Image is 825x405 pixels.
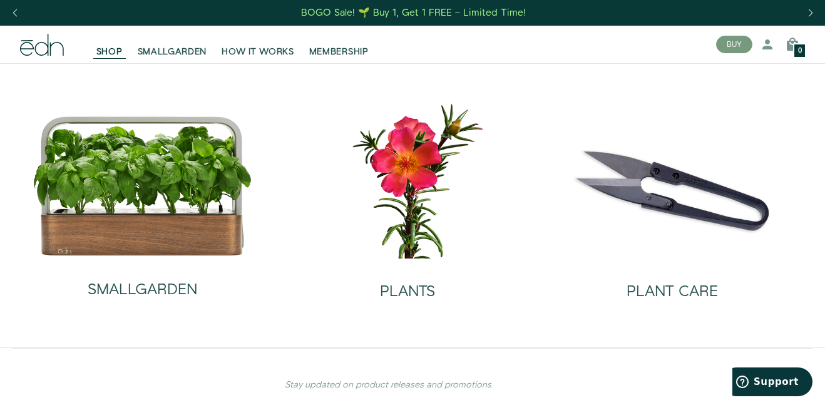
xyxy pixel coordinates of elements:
[302,31,376,58] a: MEMBERSHIP
[300,3,528,23] a: BOGO Sale! 🌱 Buy 1, Get 1 FREE – Limited Time!
[5,28,820,39] div: Move To ...
[33,257,253,308] a: SMALLGARDEN
[798,48,802,54] span: 0
[222,46,294,58] span: HOW IT WORKS
[732,367,812,399] iframe: Opens a widget where you can find more information
[89,31,130,58] a: SHOP
[285,379,491,391] em: Stay updated on product releases and promotions
[5,84,820,95] div: Move To ...
[309,46,369,58] span: MEMBERSHIP
[5,73,820,84] div: Rename
[627,284,718,300] h2: PLANT CARE
[214,31,301,58] a: HOW IT WORKS
[138,46,207,58] span: SMALLGARDEN
[88,282,197,298] h2: SMALLGARDEN
[130,31,215,58] a: SMALLGARDEN
[5,50,820,61] div: Options
[5,61,820,73] div: Sign out
[5,16,820,28] div: Sort New > Old
[716,36,752,53] button: BUY
[301,6,526,19] div: BOGO Sale! 🌱 Buy 1, Get 1 FREE – Limited Time!
[96,46,123,58] span: SHOP
[5,5,820,16] div: Sort A > Z
[5,39,820,50] div: Delete
[285,259,530,310] a: PLANTS
[550,259,795,310] a: PLANT CARE
[380,284,435,300] h2: PLANTS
